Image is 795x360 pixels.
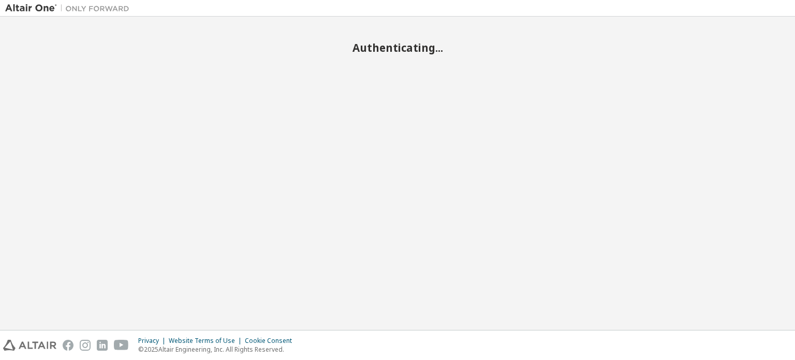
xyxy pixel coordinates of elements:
[114,340,129,351] img: youtube.svg
[97,340,108,351] img: linkedin.svg
[63,340,73,351] img: facebook.svg
[5,3,135,13] img: Altair One
[138,345,298,354] p: © 2025 Altair Engineering, Inc. All Rights Reserved.
[3,340,56,351] img: altair_logo.svg
[138,337,169,345] div: Privacy
[169,337,245,345] div: Website Terms of Use
[5,41,790,54] h2: Authenticating...
[245,337,298,345] div: Cookie Consent
[80,340,91,351] img: instagram.svg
